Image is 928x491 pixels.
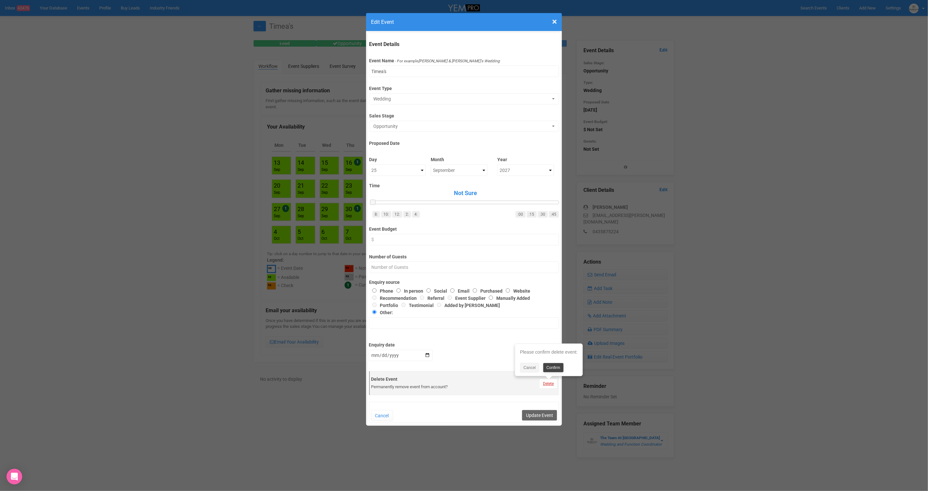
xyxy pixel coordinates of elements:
label: Delete Event [371,376,557,382]
label: Referral [417,296,444,301]
label: Proposed Date [369,138,559,146]
input: $ [369,234,559,245]
label: Manually Added [486,296,530,301]
a: :45 [549,211,559,218]
label: Event Supplier [444,296,486,301]
div: Please confirm delete event: [516,344,582,360]
label: Portfolio [369,303,398,308]
legend: Event Details [369,41,559,48]
span: Wedding [373,96,550,102]
label: Day [369,154,426,163]
a: 4: [412,211,420,218]
label: Year [497,154,554,163]
label: Purchased [470,288,503,294]
label: Event Name [369,57,394,64]
div: Open Intercom Messenger [7,469,22,484]
label: Other: [369,309,549,316]
a: 2: [403,211,411,218]
i: [PERSON_NAME] & [PERSON_NAME]'s Wedding [418,59,500,63]
label: Social [423,288,447,294]
h4: Edit Event [371,18,557,26]
div: Permanently remove event from account? [371,384,557,390]
a: Delete [540,379,557,388]
label: Phone [369,288,393,294]
small: - For example [395,59,500,63]
label: Month [431,154,487,163]
label: Enquiry date [369,339,433,348]
label: Added by [PERSON_NAME] [434,303,500,308]
a: Cancel [520,363,539,373]
label: Number of Guests [369,251,559,260]
a: :00 [516,211,526,218]
label: Sales Stage [369,110,559,119]
label: Event Budget [369,223,559,232]
label: Email [447,288,470,294]
span: Not Sure [372,189,559,197]
a: 8: [372,211,380,218]
label: Testimonial [398,303,434,308]
a: :30 [538,211,548,218]
span: Opportunity [373,123,550,130]
label: In person [393,288,423,294]
a: 10: [381,211,391,218]
input: Number of Guests [369,262,559,273]
input: Event Name [369,66,559,77]
button: Update Event [522,410,557,421]
span: × [552,16,557,27]
label: Website [503,288,530,294]
label: Event Type [369,83,559,92]
a: 12: [392,211,402,218]
a: :15 [527,211,537,218]
label: Recommendation [369,296,417,301]
label: Enquiry source [369,279,559,285]
a: Confirm [543,363,564,372]
label: Time [369,182,559,189]
button: Cancel [371,410,393,421]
